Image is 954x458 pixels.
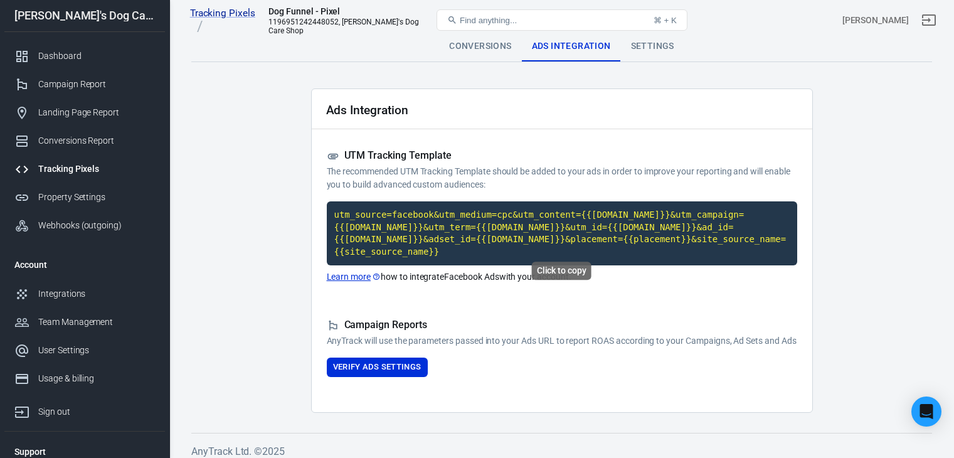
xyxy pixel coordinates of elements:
[327,149,797,162] h5: UTM Tracking Template
[38,78,155,91] div: Campaign Report
[327,358,428,377] button: Verify Ads Settings
[621,31,684,61] div: Settings
[38,219,155,232] div: Webhooks (outgoing)
[38,372,155,385] div: Usage & billing
[4,99,165,127] a: Landing Page Report
[4,393,165,426] a: Sign out
[654,16,677,25] div: ⌘ + K
[4,336,165,365] a: User Settings
[532,262,591,280] div: Click to copy
[268,18,432,35] div: 1196951242448052, Emma's Dog Care Shop
[38,50,155,63] div: Dashboard
[4,10,165,21] div: [PERSON_NAME]'s Dog Care Shop
[4,250,165,280] li: Account
[38,134,155,147] div: Conversions Report
[914,5,944,35] a: Sign out
[38,191,155,204] div: Property Settings
[327,334,797,348] p: AnyTrack will use the parameters passed into your Ads URL to report ROAS according to your Campai...
[327,319,797,332] h5: Campaign Reports
[327,201,797,265] code: Click to copy
[327,270,381,284] a: Learn more
[4,155,165,183] a: Tracking Pixels
[38,344,155,357] div: User Settings
[38,162,155,176] div: Tracking Pixels
[4,127,165,155] a: Conversions Report
[460,16,517,25] span: Find anything...
[38,287,155,301] div: Integrations
[38,106,155,119] div: Landing Page Report
[38,405,155,418] div: Sign out
[38,316,155,329] div: Team Management
[4,280,165,308] a: Integrations
[437,9,687,31] button: Find anything...⌘ + K
[842,14,909,27] div: Account id: w1td9fp5
[326,104,408,117] h2: Ads Integration
[190,7,259,33] a: Tracking Pixels
[522,31,621,61] div: Ads Integration
[4,70,165,99] a: Campaign Report
[4,308,165,336] a: Team Management
[4,365,165,393] a: Usage & billing
[327,165,797,191] p: The recommended UTM Tracking Template should be added to your ads in order to improve your report...
[268,5,394,18] div: Dog Funnel - Pixel
[4,42,165,70] a: Dashboard
[439,31,521,61] div: Conversions
[4,183,165,211] a: Property Settings
[4,211,165,240] a: Webhooks (outgoing)
[327,270,797,284] p: how to integrate Facebook Ads with your account.
[911,397,941,427] div: Open Intercom Messenger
